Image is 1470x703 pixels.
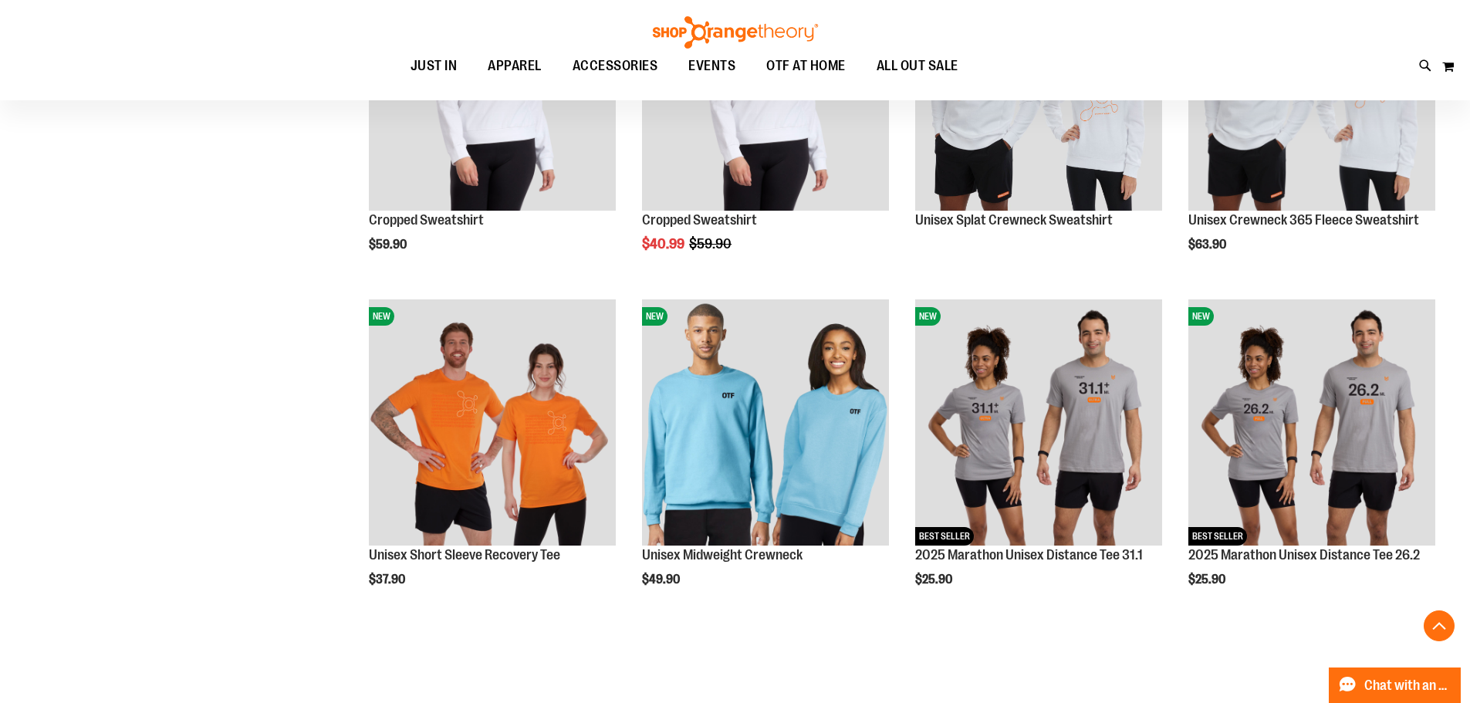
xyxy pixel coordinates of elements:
[1188,547,1420,563] a: 2025 Marathon Unisex Distance Tee 26.2
[369,307,394,326] span: NEW
[877,49,958,83] span: ALL OUT SALE
[915,212,1113,228] a: Unisex Splat Crewneck Sweatshirt
[766,49,846,83] span: OTF AT HOME
[1364,678,1451,693] span: Chat with an Expert
[369,238,409,252] span: $59.90
[1188,573,1228,586] span: $25.90
[642,547,803,563] a: Unisex Midweight Crewneck
[642,236,687,252] span: $40.99
[642,573,682,586] span: $49.90
[488,49,542,83] span: APPAREL
[361,292,623,627] div: product
[369,547,560,563] a: Unisex Short Sleeve Recovery Tee
[915,573,955,586] span: $25.90
[642,299,889,549] a: Unisex Midweight CrewneckNEW
[689,236,734,252] span: $59.90
[1188,299,1435,546] img: 2025 Marathon Unisex Distance Tee 26.2
[634,292,897,627] div: product
[915,299,1162,546] img: 2025 Marathon Unisex Distance Tee 31.1
[1188,307,1214,326] span: NEW
[915,527,974,546] span: BEST SELLER
[369,299,616,549] a: Unisex Short Sleeve Recovery TeeNEW
[369,299,616,546] img: Unisex Short Sleeve Recovery Tee
[1424,610,1455,641] button: Back To Top
[1188,212,1419,228] a: Unisex Crewneck 365 Fleece Sweatshirt
[642,212,757,228] a: Cropped Sweatshirt
[642,307,667,326] span: NEW
[1188,238,1228,252] span: $63.90
[369,573,407,586] span: $37.90
[1188,299,1435,549] a: 2025 Marathon Unisex Distance Tee 26.2NEWBEST SELLER
[573,49,658,83] span: ACCESSORIES
[411,49,458,83] span: JUST IN
[642,299,889,546] img: Unisex Midweight Crewneck
[1188,527,1247,546] span: BEST SELLER
[369,212,484,228] a: Cropped Sweatshirt
[1181,292,1443,627] div: product
[907,292,1170,627] div: product
[651,16,820,49] img: Shop Orangetheory
[688,49,735,83] span: EVENTS
[915,299,1162,549] a: 2025 Marathon Unisex Distance Tee 31.1NEWBEST SELLER
[1329,668,1462,703] button: Chat with an Expert
[915,307,941,326] span: NEW
[915,547,1143,563] a: 2025 Marathon Unisex Distance Tee 31.1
